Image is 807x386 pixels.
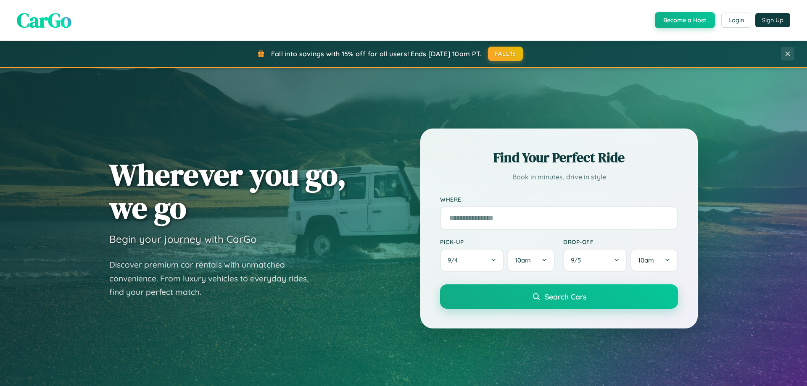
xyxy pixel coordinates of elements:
[507,249,555,272] button: 10am
[109,258,319,299] p: Discover premium car rentals with unmatched convenience. From luxury vehicles to everyday rides, ...
[440,238,555,245] label: Pick-up
[440,249,504,272] button: 9/4
[655,12,715,28] button: Become a Host
[448,256,462,264] span: 9 / 4
[17,6,71,34] span: CarGo
[440,196,678,203] label: Where
[515,256,531,264] span: 10am
[109,233,257,245] h3: Begin your journey with CarGo
[638,256,654,264] span: 10am
[109,158,346,224] h1: Wherever you go, we go
[271,50,482,58] span: Fall into savings with 15% off for all users! Ends [DATE] 10am PT.
[545,292,586,301] span: Search Cars
[721,13,751,28] button: Login
[571,256,585,264] span: 9 / 5
[440,148,678,167] h2: Find Your Perfect Ride
[630,249,678,272] button: 10am
[563,249,627,272] button: 9/5
[440,171,678,183] p: Book in minutes, drive in style
[755,13,790,27] button: Sign Up
[440,284,678,309] button: Search Cars
[563,238,678,245] label: Drop-off
[488,47,523,61] button: FALL15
